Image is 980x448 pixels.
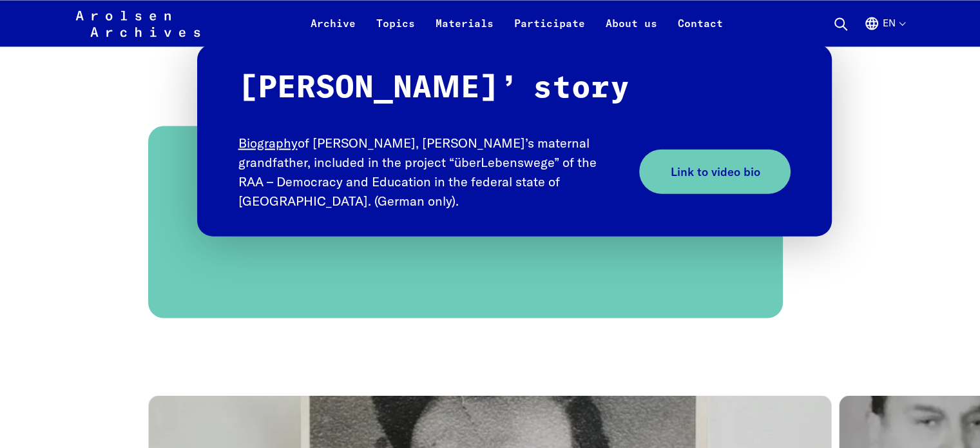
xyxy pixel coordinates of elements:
a: Contact [668,15,733,46]
a: Biography [238,134,298,150]
a: Participate [504,15,595,46]
p: of [PERSON_NAME], [PERSON_NAME]’s maternal grandfather, included in the project “überLebenswege” ... [238,133,607,210]
a: Materials [425,15,504,46]
nav: Primary [300,8,733,39]
a: About us [595,15,668,46]
a: Topics [366,15,425,46]
button: English, language selection [864,15,905,46]
a: Link to video bio [639,149,791,193]
span: Link to video bio [670,162,760,180]
a: Archive [300,15,366,46]
p: [PERSON_NAME]’ story [238,70,791,107]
